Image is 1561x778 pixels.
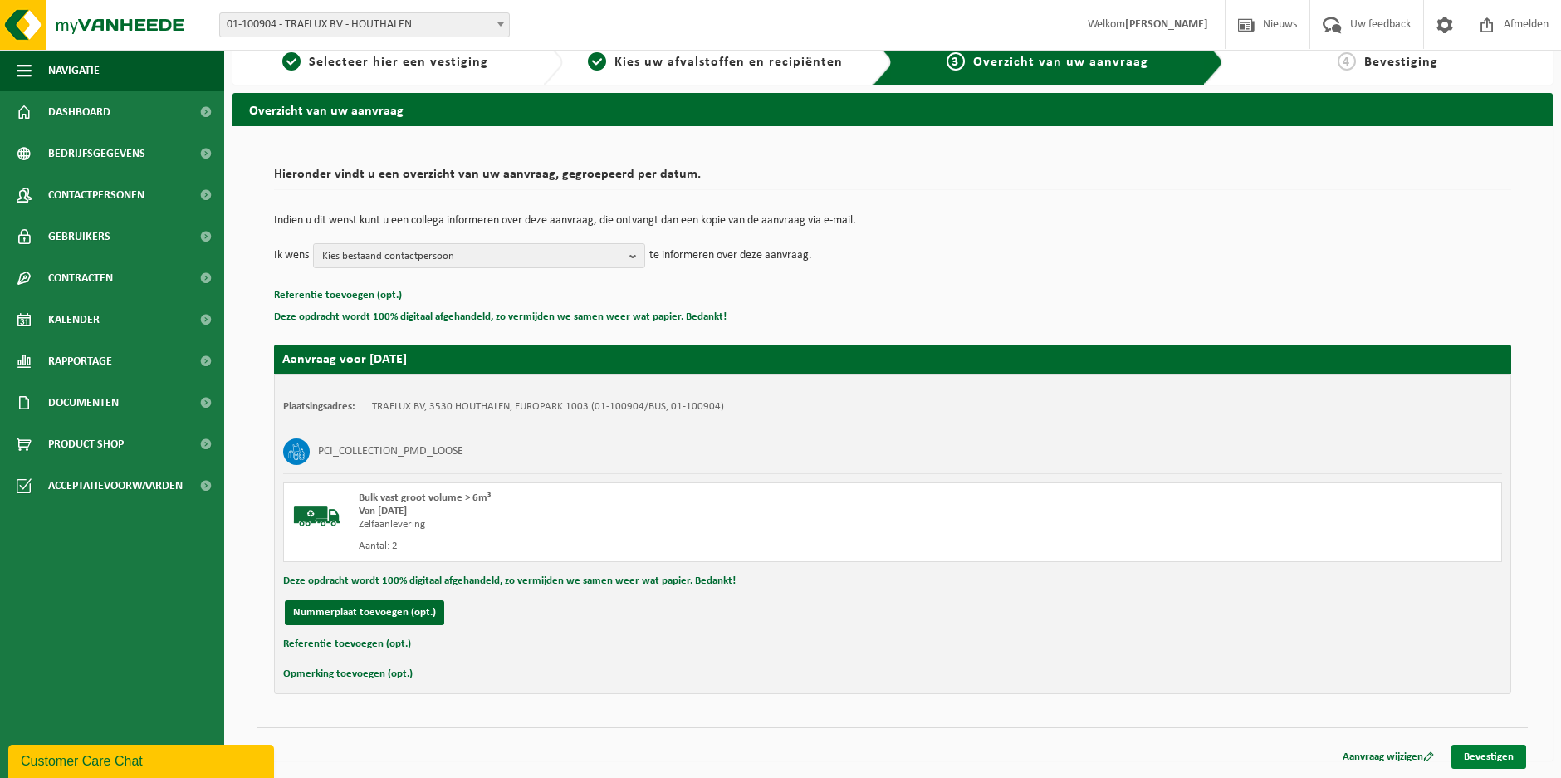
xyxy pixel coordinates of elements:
[48,174,144,216] span: Contactpersonen
[309,56,488,69] span: Selecteer hier een vestiging
[614,56,843,69] span: Kies uw afvalstoffen en recipiënten
[282,353,407,366] strong: Aanvraag voor [DATE]
[313,243,645,268] button: Kies bestaand contactpersoon
[649,243,812,268] p: te informeren over deze aanvraag.
[274,215,1511,227] p: Indien u dit wenst kunt u een collega informeren over deze aanvraag, die ontvangt dan een kopie v...
[48,216,110,257] span: Gebruikers
[274,306,727,328] button: Deze opdracht wordt 100% digitaal afgehandeld, zo vermijden we samen weer wat papier. Bedankt!
[48,423,124,465] span: Product Shop
[1125,18,1208,31] strong: [PERSON_NAME]
[973,56,1148,69] span: Overzicht van uw aanvraag
[274,285,402,306] button: Referentie toevoegen (opt.)
[274,168,1511,190] h2: Hieronder vindt u een overzicht van uw aanvraag, gegroepeerd per datum.
[1330,745,1446,769] a: Aanvraag wijzigen
[274,243,309,268] p: Ik wens
[322,244,623,269] span: Kies bestaand contactpersoon
[359,540,959,553] div: Aantal: 2
[1338,52,1356,71] span: 4
[359,492,491,503] span: Bulk vast groot volume > 6m³
[283,401,355,412] strong: Plaatsingsadres:
[1364,56,1438,69] span: Bevestiging
[241,52,530,72] a: 1Selecteer hier een vestiging
[285,600,444,625] button: Nummerplaat toevoegen (opt.)
[48,382,119,423] span: Documenten
[947,52,965,71] span: 3
[292,492,342,541] img: BL-SO-LV.png
[219,12,510,37] span: 01-100904 - TRAFLUX BV - HOUTHALEN
[282,52,301,71] span: 1
[283,663,413,685] button: Opmerking toevoegen (opt.)
[48,465,183,506] span: Acceptatievoorwaarden
[48,299,100,340] span: Kalender
[232,93,1553,125] h2: Overzicht van uw aanvraag
[220,13,509,37] span: 01-100904 - TRAFLUX BV - HOUTHALEN
[283,634,411,655] button: Referentie toevoegen (opt.)
[48,257,113,299] span: Contracten
[283,570,736,592] button: Deze opdracht wordt 100% digitaal afgehandeld, zo vermijden we samen weer wat papier. Bedankt!
[571,52,860,72] a: 2Kies uw afvalstoffen en recipiënten
[48,133,145,174] span: Bedrijfsgegevens
[48,91,110,133] span: Dashboard
[48,340,112,382] span: Rapportage
[359,518,959,531] div: Zelfaanlevering
[588,52,606,71] span: 2
[8,741,277,778] iframe: chat widget
[1451,745,1526,769] a: Bevestigen
[318,438,463,465] h3: PCI_COLLECTION_PMD_LOOSE
[372,400,724,413] td: TRAFLUX BV, 3530 HOUTHALEN, EUROPARK 1003 (01-100904/BUS, 01-100904)
[48,50,100,91] span: Navigatie
[359,506,407,516] strong: Van [DATE]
